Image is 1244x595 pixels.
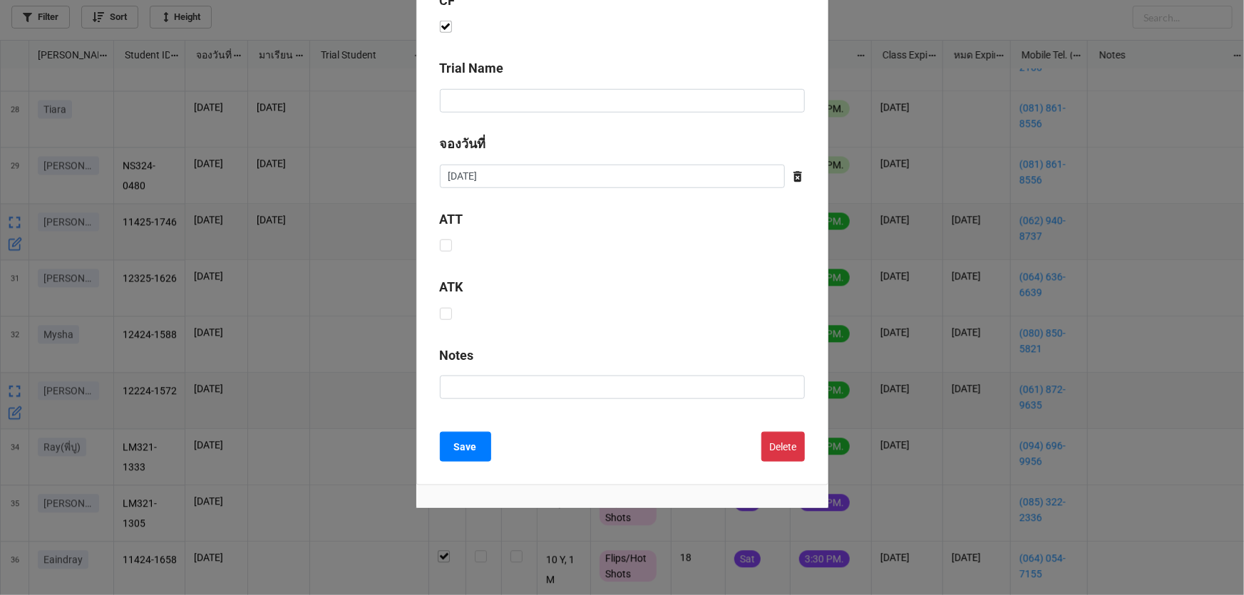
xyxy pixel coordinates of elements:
label: ATK [440,277,463,297]
label: Trial Name [440,58,504,78]
b: Save [454,440,477,455]
button: Save [440,432,491,462]
label: ATT [440,209,463,229]
button: Delete [761,432,805,462]
label: จองวันที่ [440,134,486,154]
input: Date [440,165,785,189]
label: Notes [440,346,474,366]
